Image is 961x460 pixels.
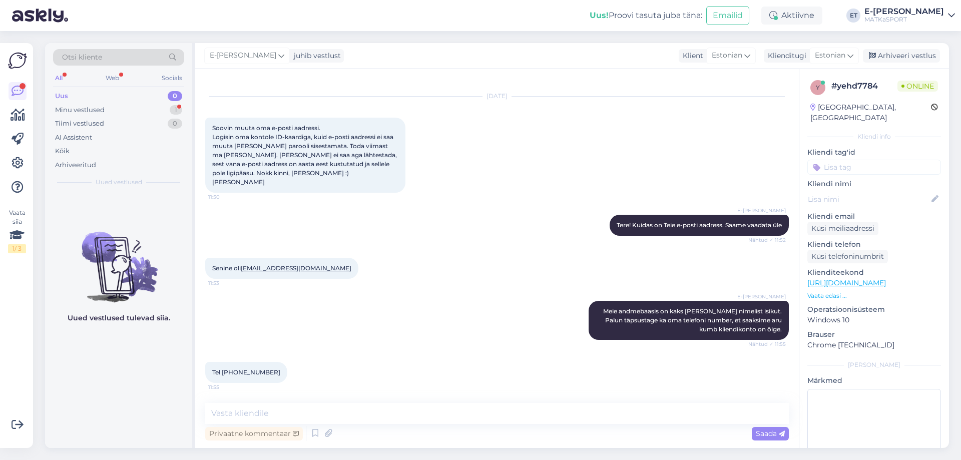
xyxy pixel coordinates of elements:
[807,329,941,340] p: Brauser
[864,8,944,16] div: E-[PERSON_NAME]
[208,193,246,201] span: 11:50
[897,81,938,92] span: Online
[104,72,121,85] div: Web
[55,91,68,101] div: Uus
[864,16,944,24] div: MATKaSPORT
[864,8,955,24] a: E-[PERSON_NAME]MATKaSPORT
[712,50,742,61] span: Estonian
[208,383,246,391] span: 11:55
[55,160,96,170] div: Arhiveeritud
[8,51,27,70] img: Askly Logo
[208,279,246,287] span: 11:53
[205,427,303,440] div: Privaatne kommentaar
[170,105,182,115] div: 1
[168,119,182,129] div: 0
[62,52,102,63] span: Otsi kliente
[737,293,786,300] span: E-[PERSON_NAME]
[831,80,897,92] div: # yehd7784
[807,250,888,263] div: Küsi telefoninumbrit
[590,11,609,20] b: Uus!
[807,222,878,235] div: Küsi meiliaadressi
[8,208,26,253] div: Vaata siia
[68,313,170,323] p: Uued vestlused tulevad siia.
[807,160,941,175] input: Lisa tag
[807,147,941,158] p: Kliendi tag'id
[756,429,785,438] span: Saada
[807,132,941,141] div: Kliendi info
[212,264,351,272] span: Senine oli
[846,9,860,23] div: ET
[807,267,941,278] p: Klienditeekond
[590,10,702,22] div: Proovi tasuta juba täna:
[55,119,104,129] div: Tiimi vestlused
[807,315,941,325] p: Windows 10
[706,6,749,25] button: Emailid
[210,50,276,61] span: E-[PERSON_NAME]
[241,264,351,272] a: [EMAIL_ADDRESS][DOMAIN_NAME]
[737,207,786,214] span: E-[PERSON_NAME]
[807,239,941,250] p: Kliendi telefon
[816,84,820,91] span: y
[168,91,182,101] div: 0
[764,51,806,61] div: Klienditugi
[96,178,142,187] span: Uued vestlused
[212,124,398,186] span: Soovin muuta oma e-posti aadressi. Logisin oma kontole ID-kaardiga, kuid e-posti aadressi ei saa ...
[603,307,783,333] span: Meie andmebaasis on kaks [PERSON_NAME] nimelist isikut. Palun täpsustage ka oma telefoni number, ...
[807,278,886,287] a: [URL][DOMAIN_NAME]
[807,291,941,300] p: Vaata edasi ...
[807,340,941,350] p: Chrome [TECHNICAL_ID]
[761,7,822,25] div: Aktiivne
[863,49,940,63] div: Arhiveeri vestlus
[290,51,341,61] div: juhib vestlust
[748,340,786,348] span: Nähtud ✓ 11:55
[205,92,789,101] div: [DATE]
[53,72,65,85] div: All
[748,236,786,244] span: Nähtud ✓ 11:52
[8,244,26,253] div: 1 / 3
[679,51,703,61] div: Klient
[160,72,184,85] div: Socials
[808,194,929,205] input: Lisa nimi
[45,214,192,304] img: No chats
[617,221,782,229] span: Tere! Kuidas on Teie e-posti aadress. Saame vaadata üle
[807,179,941,189] p: Kliendi nimi
[55,133,92,143] div: AI Assistent
[212,368,280,376] span: Tel [PHONE_NUMBER]
[55,146,70,156] div: Kõik
[815,50,845,61] span: Estonian
[810,102,931,123] div: [GEOGRAPHIC_DATA], [GEOGRAPHIC_DATA]
[807,211,941,222] p: Kliendi email
[807,304,941,315] p: Operatsioonisüsteem
[55,105,105,115] div: Minu vestlused
[807,375,941,386] p: Märkmed
[807,360,941,369] div: [PERSON_NAME]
